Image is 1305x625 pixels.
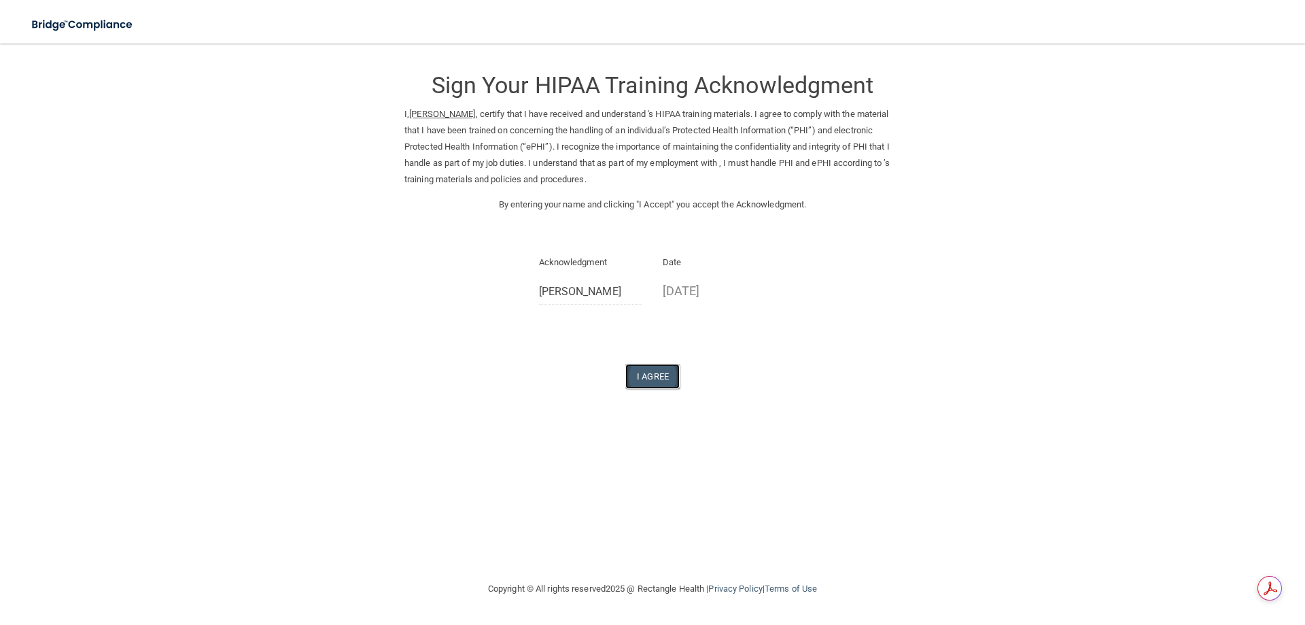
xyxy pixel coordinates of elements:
p: Acknowledgment [539,254,643,271]
p: Date [663,254,767,271]
ins: [PERSON_NAME] [409,109,475,119]
img: bridge_compliance_login_screen.278c3ca4.svg [20,11,145,39]
input: Full Name [539,280,643,305]
p: [DATE] [663,280,767,302]
div: Copyright © All rights reserved 2025 @ Rectangle Health | | [404,567,901,611]
button: I Agree [625,364,680,389]
a: Terms of Use [765,584,817,594]
p: I, , certify that I have received and understand 's HIPAA training materials. I agree to comply w... [404,106,901,188]
h3: Sign Your HIPAA Training Acknowledgment [404,73,901,98]
a: Privacy Policy [708,584,762,594]
p: By entering your name and clicking "I Accept" you accept the Acknowledgment. [404,197,901,213]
